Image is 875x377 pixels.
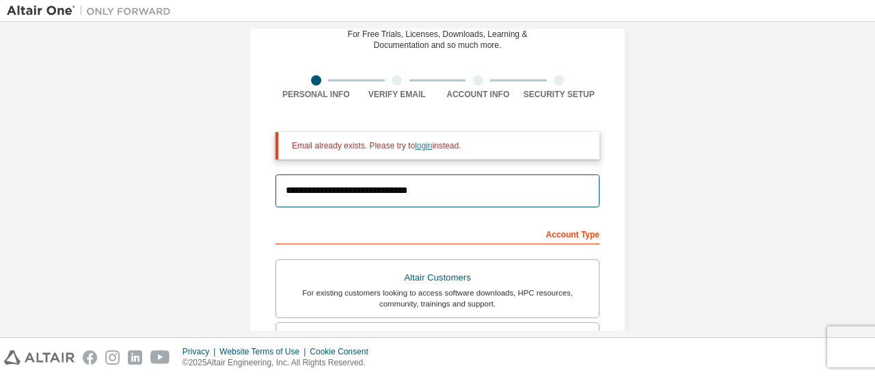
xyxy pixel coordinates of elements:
img: linkedin.svg [128,350,142,365]
div: Verify Email [357,89,438,100]
img: youtube.svg [150,350,170,365]
img: facebook.svg [83,350,97,365]
div: Account Type [275,222,600,244]
div: Website Terms of Use [219,346,310,357]
div: For existing customers looking to access software downloads, HPC resources, community, trainings ... [284,287,591,309]
p: © 2025 Altair Engineering, Inc. All Rights Reserved. [183,357,377,369]
div: Cookie Consent [310,346,376,357]
div: Privacy [183,346,219,357]
img: altair_logo.svg [4,350,75,365]
div: Security Setup [519,89,600,100]
div: Personal Info [275,89,357,100]
div: Email already exists. Please try to instead. [292,140,589,151]
div: Account Info [437,89,519,100]
img: instagram.svg [105,350,120,365]
a: login [415,141,432,151]
div: For Free Trials, Licenses, Downloads, Learning & Documentation and so much more. [348,29,528,51]
img: Altair One [7,4,178,18]
div: Altair Customers [284,268,591,287]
